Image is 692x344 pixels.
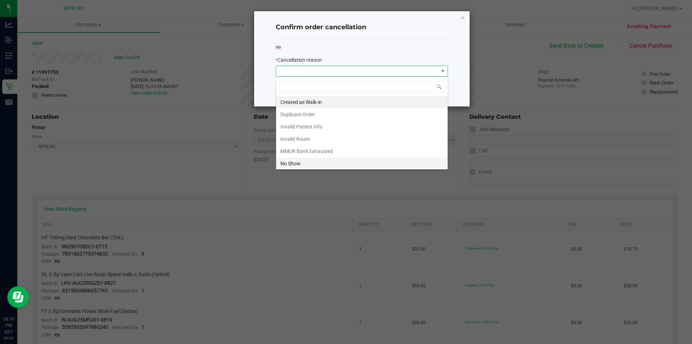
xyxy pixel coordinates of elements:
li: Invalid Patient Info [276,121,448,133]
button: Close [460,13,465,22]
li: Created as Walk-in [276,96,448,108]
span: 99 [276,45,281,50]
li: No Show [276,157,448,170]
li: Invalid Route [276,133,448,145]
iframe: Resource center [7,286,29,308]
li: MMUR Bank Exhausted [276,145,448,157]
h4: Confirm order cancellation [276,23,448,32]
li: Duplicate Order [276,108,448,121]
span: Cancellation reason [278,57,322,63]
